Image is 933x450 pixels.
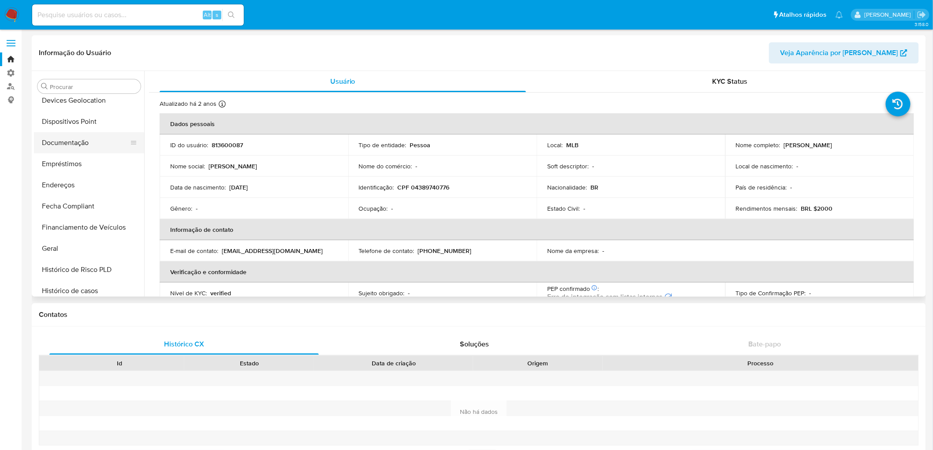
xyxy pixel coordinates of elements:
button: Veja Aparência por [PERSON_NAME] [769,42,919,63]
p: [EMAIL_ADDRESS][DOMAIN_NAME] [222,247,323,255]
p: Tipo de entidade : [359,141,407,149]
p: Ocupação : [359,205,388,212]
p: Tipo de Confirmação PEP : [736,289,806,297]
p: MLB [566,141,578,149]
p: Local : [547,141,563,149]
p: [PHONE_NUMBER] [418,247,472,255]
th: Informação de contato [160,219,914,240]
p: marcos.ferreira@mercadopago.com.br [864,11,914,19]
a: Sair [917,10,926,19]
p: Nome social : [170,162,205,170]
p: Nome do comércio : [359,162,412,170]
p: - [791,183,792,191]
span: Histórico CX [164,339,204,349]
p: verified [210,289,231,297]
span: Usuário [330,76,355,86]
span: KYC Status [713,76,748,86]
p: - [416,162,418,170]
p: ID do usuário : [170,141,208,149]
p: Nacionalidade : [547,183,587,191]
button: Empréstimos [34,153,144,175]
span: Alt [204,11,211,19]
input: Pesquise usuários ou casos... [32,9,244,21]
div: Processo [609,359,912,368]
p: - [592,162,594,170]
button: Endereços [34,175,144,196]
th: Dados pessoais [160,113,914,134]
p: Nome completo : [736,141,780,149]
button: Devices Geolocation [34,90,144,111]
button: Dispositivos Point [34,111,144,132]
p: Identificação : [359,183,394,191]
p: Rendimentos mensais : [736,205,798,212]
span: Veja Aparência por [PERSON_NAME] [780,42,898,63]
span: Erro de integração com listas internas [547,293,662,301]
p: BRL $2000 [801,205,833,212]
p: PEP confirmado : [547,285,599,293]
div: Data de criação [320,359,467,368]
button: Documentação [34,132,137,153]
p: CPF 04389740776 [398,183,450,191]
p: BR [590,183,598,191]
span: Atalhos rápidos [780,10,827,19]
p: Pessoa [410,141,431,149]
p: Nome da empresa : [547,247,599,255]
p: [PERSON_NAME] [784,141,832,149]
div: Origem [479,359,597,368]
p: Atualizado há 2 anos [160,100,216,108]
p: [PERSON_NAME] [209,162,257,170]
p: 813600087 [212,141,243,149]
th: Verificação e conformidade [160,261,914,283]
span: s [216,11,218,19]
p: - [797,162,799,170]
p: Nível de KYC : [170,289,207,297]
p: Gênero : [170,205,192,212]
button: Financiamento de Veículos [34,217,144,238]
h1: Contatos [39,310,919,319]
div: Id [61,359,178,368]
p: Sujeito obrigado : [359,289,405,297]
h1: Informação do Usuário [39,48,111,57]
button: Histórico de Risco PLD [34,259,144,280]
button: Histórico de casos [34,280,144,301]
a: Notificações [836,11,843,19]
p: País de residência : [736,183,787,191]
input: Procurar [50,83,137,91]
p: Estado Civil : [547,205,580,212]
p: Data de nascimento : [170,183,226,191]
p: - [408,289,410,297]
p: - [392,205,393,212]
button: Fecha Compliant [34,196,144,217]
p: Telefone de contato : [359,247,414,255]
p: - [810,289,811,297]
div: Estado [190,359,308,368]
span: Bate-papo [749,339,781,349]
button: search-icon [222,9,240,21]
p: - [583,205,585,212]
p: Soft descriptor : [547,162,589,170]
button: Procurar [41,83,48,90]
p: E-mail de contato : [170,247,218,255]
p: Local de nascimento : [736,162,793,170]
button: Tentar novamente [664,293,673,301]
span: Soluções [460,339,489,349]
p: [DATE] [229,183,248,191]
p: - [602,247,604,255]
p: - [196,205,198,212]
button: Geral [34,238,144,259]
